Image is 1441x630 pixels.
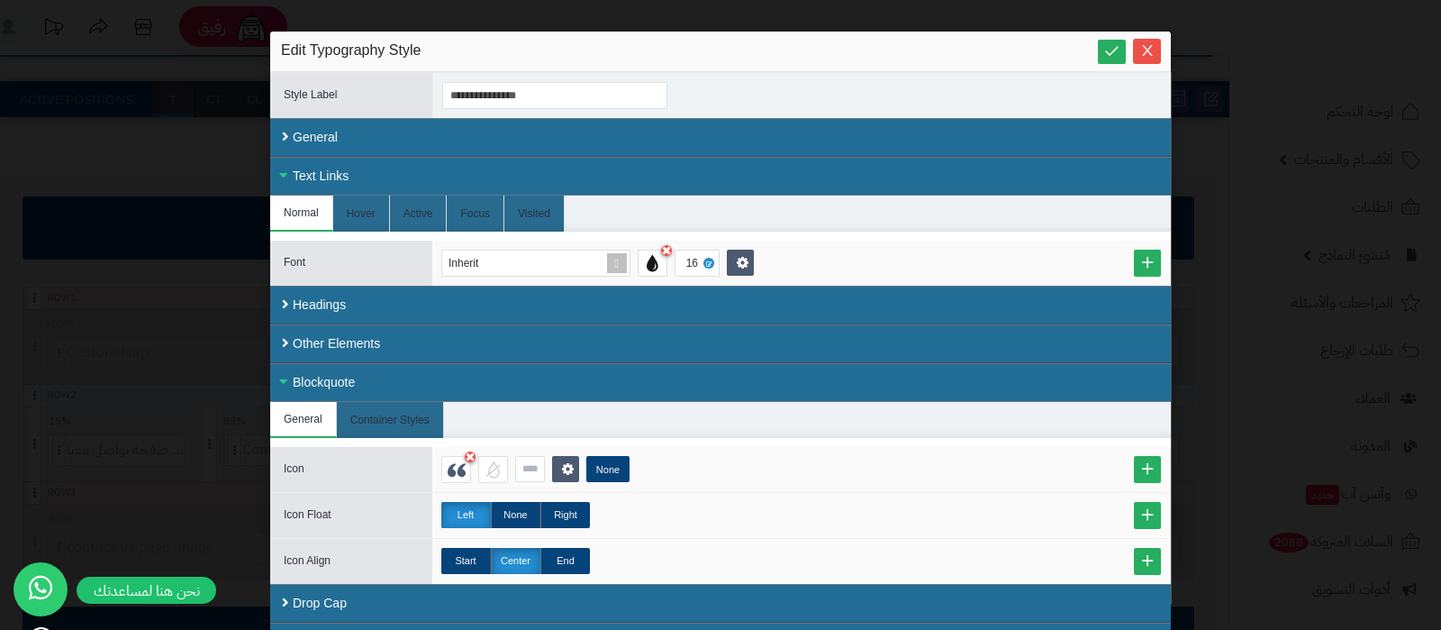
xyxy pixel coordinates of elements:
[504,196,565,232] li: Visited
[491,548,540,574] label: Center
[270,196,333,232] li: Normal
[270,324,1171,363] div: Other Elements
[441,548,491,574] label: Start
[270,584,1171,623] div: Drop Cap
[491,502,540,528] label: None
[686,251,705,276] div: 16
[447,196,504,232] li: Focus
[270,363,1171,402] div: Blockquote
[449,251,496,276] div: Inherit
[270,157,1171,196] div: Text Links
[270,286,1171,324] div: Headings
[540,502,590,528] label: Right
[1133,39,1161,64] button: Close
[284,256,305,269] span: Font
[337,402,444,438] li: Container Styles
[540,548,590,574] label: End
[390,196,448,232] li: Active
[281,41,421,62] span: Edit Typography Style
[284,88,337,101] span: Style Label
[441,502,491,528] label: Left
[333,196,390,232] li: Hover
[586,456,630,482] label: None
[270,402,337,438] li: General
[284,462,304,475] span: Icon
[284,554,331,567] span: Icon Align
[284,508,331,521] span: Icon Float
[270,118,1171,157] div: General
